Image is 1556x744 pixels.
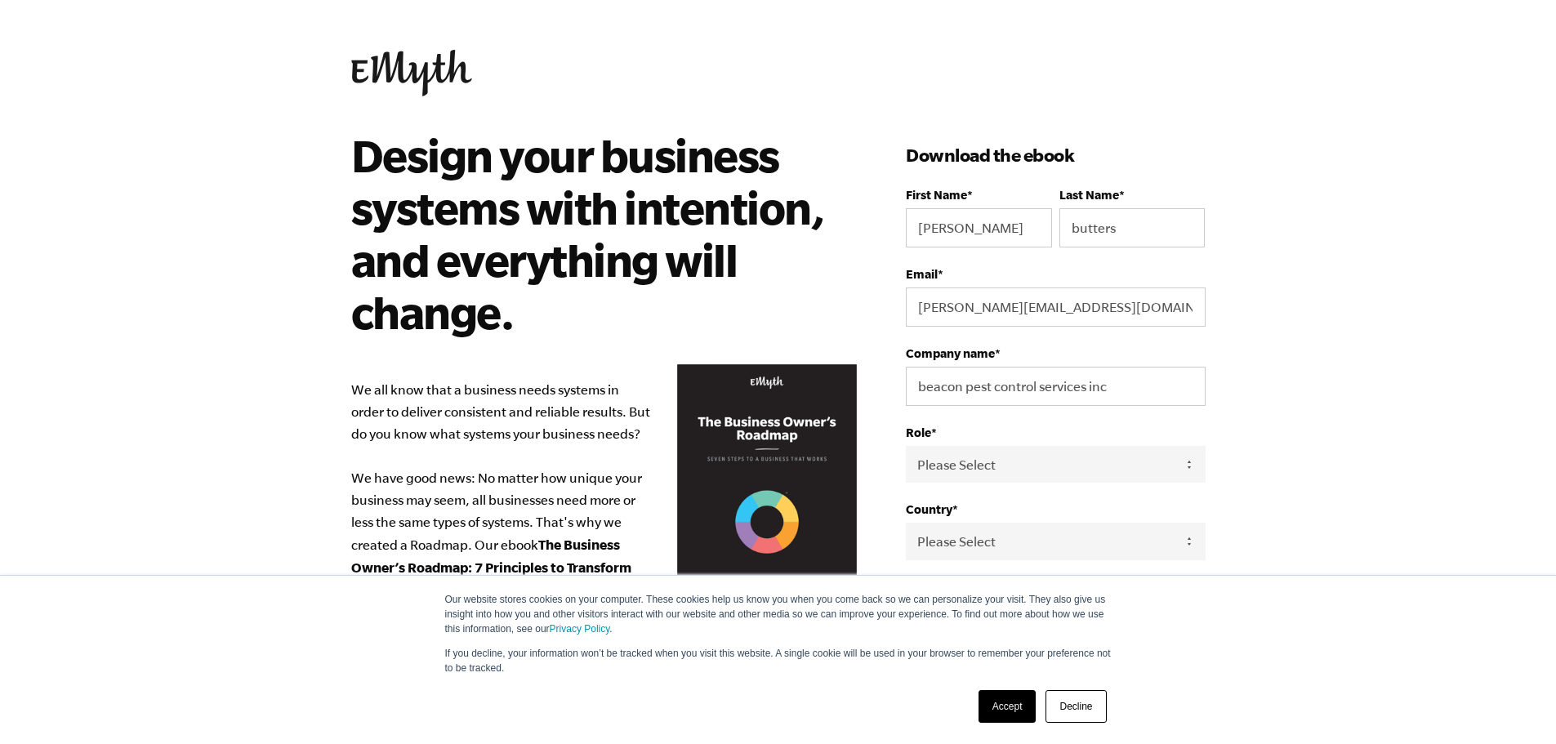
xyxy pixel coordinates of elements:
b: The Business Owner’s Roadmap: 7 Principles to Transform Your Business and Take Back Your Life [351,537,631,598]
a: Accept [979,690,1037,723]
span: Email [906,267,938,281]
img: EMyth [351,50,472,96]
p: Our website stores cookies on your computer. These cookies help us know you when you come back so... [445,592,1112,636]
p: If you decline, your information won’t be tracked when you visit this website. A single cookie wi... [445,646,1112,675]
span: First Name [906,188,967,202]
span: Country [906,502,952,516]
h2: Design your business systems with intention, and everything will change. [351,129,834,338]
a: Privacy Policy [550,623,610,635]
span: Last Name [1059,188,1119,202]
p: We all know that a business needs systems in order to deliver consistent and reliable results. Bu... [351,379,858,668]
a: Decline [1046,690,1106,723]
h3: Download the ebook [906,142,1205,168]
span: Company name [906,346,995,360]
span: Role [906,425,931,439]
img: Business Owners Roadmap Cover [677,364,857,597]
